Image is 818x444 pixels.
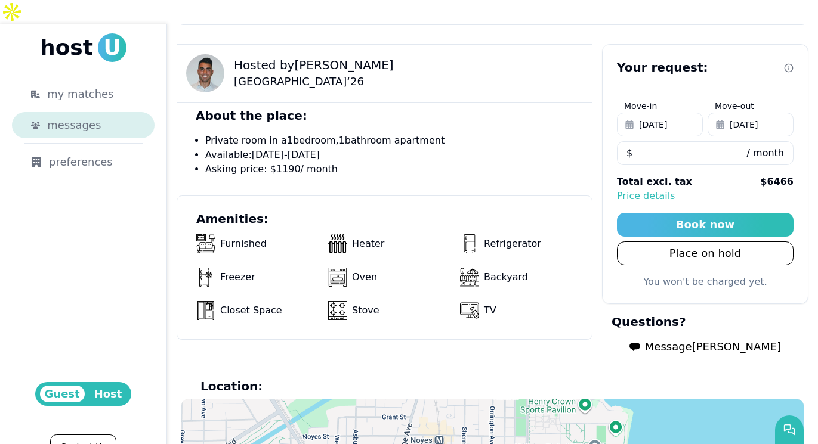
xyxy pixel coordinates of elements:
div: Refrigerator [460,229,587,258]
img: heater [328,234,347,253]
a: preferences [12,149,155,175]
p: [GEOGRAPHIC_DATA] ‘ 26 [234,73,394,90]
label: Move-in [617,100,703,113]
div: Closet Space [196,296,323,325]
button: Book now [617,213,794,237]
div: Backyard [460,263,587,291]
div: Heater [328,229,455,258]
span: [DATE] [252,149,284,160]
img: closet-space [196,301,215,320]
button: Message[PERSON_NAME] [620,335,791,359]
p: $ 6466 [760,175,794,189]
img: freezer [196,268,215,287]
p: Hosted by [PERSON_NAME] [234,57,394,73]
div: Stove [328,296,455,325]
div: Furnished [196,229,323,258]
span: Message [PERSON_NAME] [645,339,781,355]
p: You won't be charged yet. [617,275,794,289]
button: [DATE] [617,113,703,136]
img: refrigerator [460,234,479,253]
div: Oven [328,263,455,291]
span: [DATE] [288,149,320,160]
img: furnished [196,234,215,253]
img: tv [460,301,479,320]
div: Freezer [196,263,323,291]
button: [DATE] [708,113,794,136]
span: host [40,36,93,60]
span: U [98,33,126,62]
div: Book now [676,216,735,233]
img: Andrea De Arcangelis avatar [186,54,224,92]
span: [DATE] [639,119,667,131]
a: hostU [40,33,126,62]
button: Place on hold [617,241,794,265]
span: [DATE] [730,119,758,131]
li: Private room in a 1 bedroom, 1 bathroom apartment [205,133,592,148]
img: backyard [460,268,479,287]
h3: Amenities: [196,210,587,229]
span: Guest [40,386,85,402]
div: preferences [31,154,135,170]
p: Total excl. tax [617,175,692,189]
p: Price details [617,189,794,203]
h3: Location: [181,378,804,399]
a: my matches [12,81,155,107]
li: Asking price: $ 1190 / month [205,162,592,176]
li: Available: - [205,148,592,162]
div: TV [460,296,587,325]
p: Your request: [617,59,708,76]
a: messages [12,112,155,138]
p: About the place: [177,107,592,124]
p: Questions? [612,313,686,330]
span: messages [47,117,101,133]
span: my matches [47,86,113,103]
img: oven [328,268,347,287]
label: Move-out [708,100,794,113]
img: stove [328,301,347,320]
span: Host [89,386,127,402]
